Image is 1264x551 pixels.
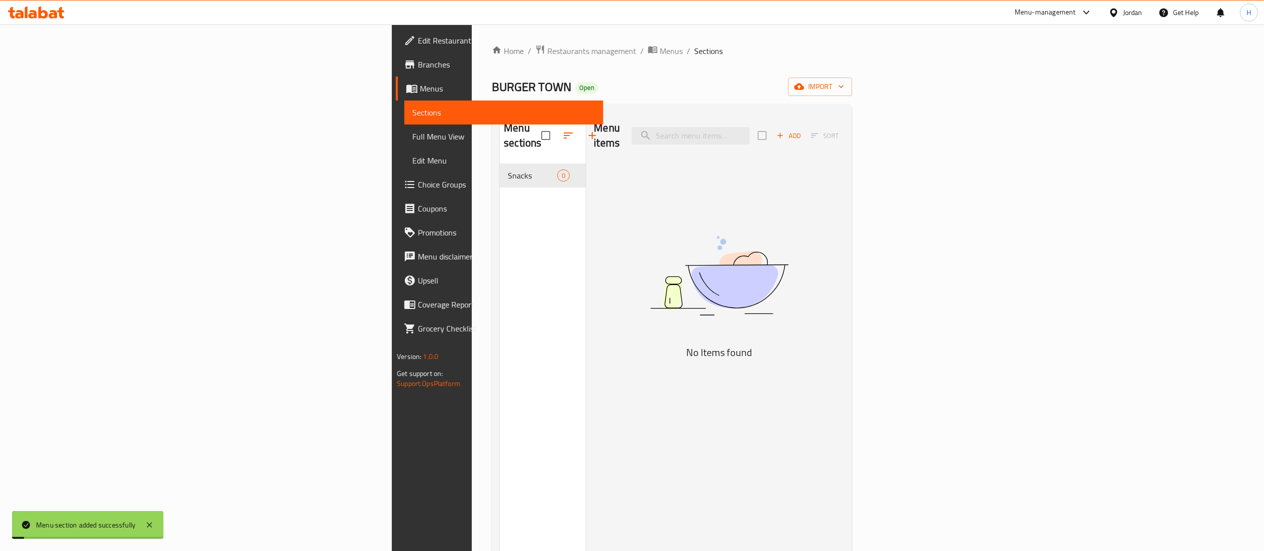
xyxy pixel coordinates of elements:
[418,298,595,310] span: Coverage Report
[694,45,723,57] span: Sections
[500,163,586,187] div: Snacks0
[412,130,595,142] span: Full Menu View
[418,322,595,334] span: Grocery Checklist
[36,519,135,530] div: Menu section added successfully
[418,202,595,214] span: Coupons
[397,377,460,390] a: Support.OpsPlatform
[796,80,844,93] span: import
[556,123,580,147] span: Sort sections
[492,44,852,57] nav: breadcrumb
[805,128,845,143] span: Select section first
[418,250,595,262] span: Menu disclaimer
[687,45,690,57] li: /
[396,28,603,52] a: Edit Restaurant
[1015,6,1076,18] div: Menu-management
[404,148,603,172] a: Edit Menu
[557,169,570,181] div: items
[404,124,603,148] a: Full Menu View
[412,106,595,118] span: Sections
[580,123,604,147] button: Add section
[418,58,595,70] span: Branches
[397,367,443,380] span: Get support on:
[773,128,805,143] span: Add item
[420,82,595,94] span: Menus
[648,44,683,57] a: Menus
[1123,7,1143,18] div: Jordan
[404,100,603,124] a: Sections
[773,128,805,143] button: Add
[418,178,595,190] span: Choice Groups
[396,244,603,268] a: Menu disclaimer
[423,350,439,363] span: 1.0.0
[640,45,644,57] li: /
[632,127,750,144] input: search
[396,52,603,76] a: Branches
[500,159,586,191] nav: Menu sections
[396,196,603,220] a: Coupons
[396,220,603,244] a: Promotions
[1247,7,1251,18] span: H
[508,169,557,181] span: Snacks
[396,292,603,316] a: Coverage Report
[775,130,802,141] span: Add
[396,268,603,292] a: Upsell
[594,344,844,360] h5: No Items found
[418,34,595,46] span: Edit Restaurant
[396,172,603,196] a: Choice Groups
[412,154,595,166] span: Edit Menu
[396,76,603,100] a: Menus
[397,350,421,363] span: Version:
[535,125,556,146] span: Select all sections
[418,274,595,286] span: Upsell
[558,171,569,180] span: 0
[660,45,683,57] span: Menus
[788,77,852,96] button: import
[594,120,620,150] h2: Menu items
[594,209,844,342] img: dish.svg
[418,226,595,238] span: Promotions
[396,316,603,340] a: Grocery Checklist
